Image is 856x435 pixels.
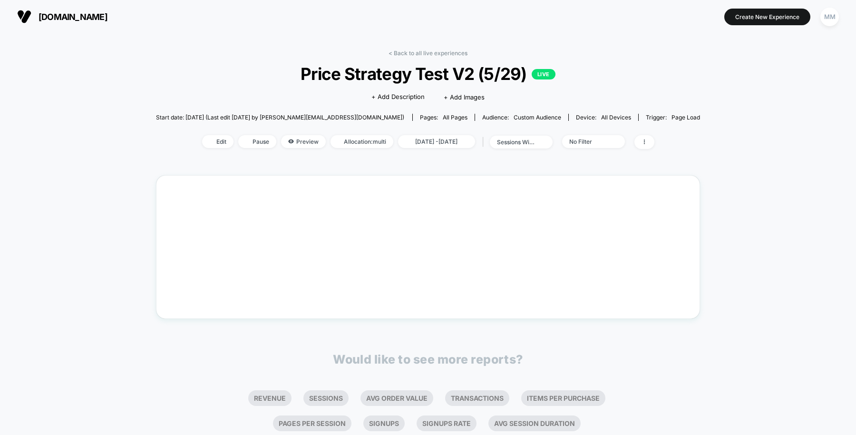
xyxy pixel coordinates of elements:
[303,390,349,406] li: Sessions
[488,415,581,431] li: Avg Session Duration
[333,352,523,366] p: Would like to see more reports?
[417,415,477,431] li: Signups Rate
[363,415,405,431] li: Signups
[521,390,605,406] li: Items Per Purchase
[331,135,393,148] span: Allocation: multi
[183,64,673,84] span: Price Strategy Test V2 (5/29)
[569,138,607,145] div: No Filter
[443,114,467,121] span: all pages
[371,92,425,102] span: + Add Description
[444,93,485,101] span: + Add Images
[389,49,467,57] a: < Back to all live experiences
[202,135,233,148] span: Edit
[514,114,561,121] span: Custom Audience
[248,390,292,406] li: Revenue
[817,7,842,27] button: MM
[601,114,631,121] span: all devices
[273,415,351,431] li: Pages Per Session
[820,8,839,26] div: MM
[360,390,433,406] li: Avg Order Value
[281,135,326,148] span: Preview
[671,114,700,121] span: Page Load
[398,135,475,148] span: [DATE] - [DATE]
[724,9,810,25] button: Create New Experience
[420,114,467,121] div: Pages:
[156,114,404,121] span: Start date: [DATE] (Last edit [DATE] by [PERSON_NAME][EMAIL_ADDRESS][DOMAIN_NAME])
[568,114,638,121] span: Device:
[482,114,561,121] div: Audience:
[238,135,276,148] span: Pause
[480,135,490,149] span: |
[445,390,509,406] li: Transactions
[646,114,700,121] div: Trigger:
[39,12,107,22] span: [DOMAIN_NAME]
[17,10,31,24] img: Visually logo
[532,69,555,79] p: LIVE
[14,9,110,24] button: [DOMAIN_NAME]
[497,138,535,146] div: sessions with impression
